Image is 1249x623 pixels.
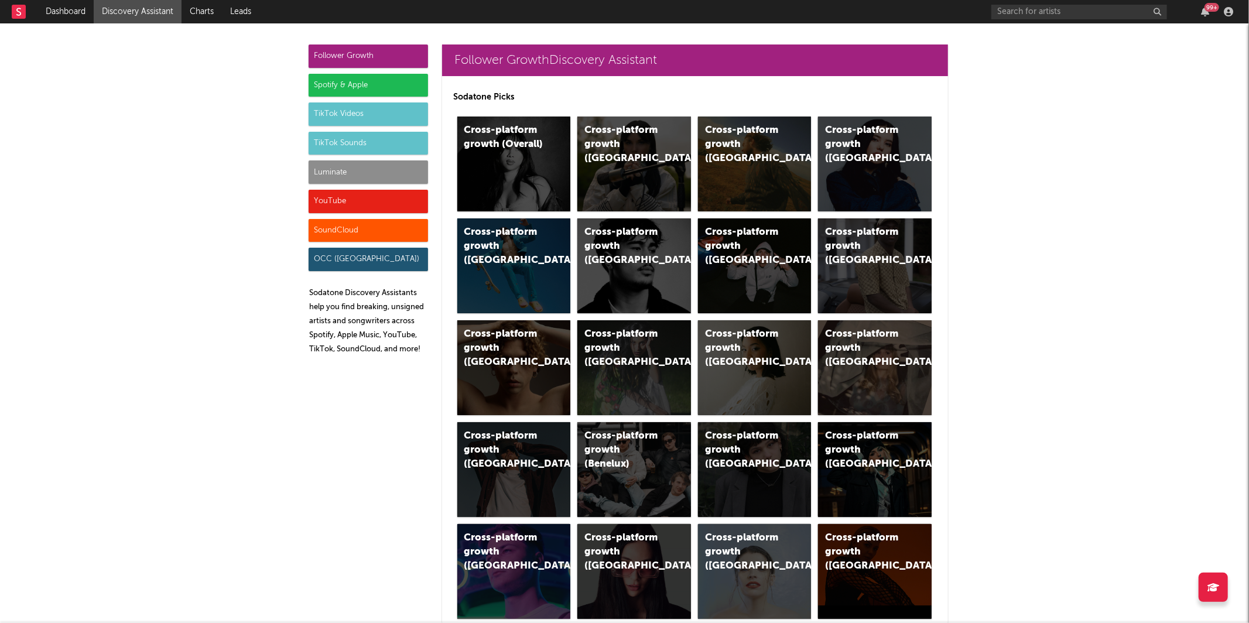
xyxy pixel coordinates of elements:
div: Cross-platform growth ([GEOGRAPHIC_DATA]) [584,531,664,573]
a: Cross-platform growth (Overall) [457,117,571,211]
p: Sodatone Discovery Assistants help you find breaking, unsigned artists and songwriters across Spo... [310,286,428,357]
div: Cross-platform growth ([GEOGRAPHIC_DATA]) [464,225,544,268]
a: Cross-platform growth ([GEOGRAPHIC_DATA]) [698,524,812,619]
a: Cross-platform growth ([GEOGRAPHIC_DATA]) [698,117,812,211]
div: Cross-platform growth ([GEOGRAPHIC_DATA]) [825,225,905,268]
div: Cross-platform growth ([GEOGRAPHIC_DATA]) [705,531,785,573]
p: Sodatone Picks [454,90,936,104]
a: Cross-platform growth ([GEOGRAPHIC_DATA]) [457,524,571,619]
a: Cross-platform growth ([GEOGRAPHIC_DATA]) [577,524,691,619]
a: Cross-platform growth ([GEOGRAPHIC_DATA]) [577,320,691,415]
a: Cross-platform growth ([GEOGRAPHIC_DATA]) [457,320,571,415]
div: Cross-platform growth ([GEOGRAPHIC_DATA]) [464,429,544,471]
a: Cross-platform growth ([GEOGRAPHIC_DATA]) [818,524,932,619]
div: OCC ([GEOGRAPHIC_DATA]) [309,248,428,271]
div: TikTok Sounds [309,132,428,155]
div: Cross-platform growth ([GEOGRAPHIC_DATA]) [464,531,544,573]
div: Cross-platform growth (Benelux) [584,429,664,471]
a: Cross-platform growth ([GEOGRAPHIC_DATA]) [577,117,691,211]
a: Cross-platform growth ([GEOGRAPHIC_DATA]) [457,422,571,517]
div: Cross-platform growth ([GEOGRAPHIC_DATA]) [825,124,905,166]
div: Cross-platform growth ([GEOGRAPHIC_DATA]) [584,225,664,268]
div: Cross-platform growth ([GEOGRAPHIC_DATA]) [705,327,785,369]
a: Cross-platform growth ([GEOGRAPHIC_DATA]/GSA) [698,218,812,313]
a: Cross-platform growth ([GEOGRAPHIC_DATA]) [818,320,932,415]
div: Cross-platform growth (Overall) [464,124,544,152]
div: Cross-platform growth ([GEOGRAPHIC_DATA]) [825,429,905,471]
div: Cross-platform growth ([GEOGRAPHIC_DATA]/GSA) [705,225,785,268]
div: SoundCloud [309,219,428,242]
div: Cross-platform growth ([GEOGRAPHIC_DATA]) [584,327,664,369]
div: Follower Growth [309,44,428,68]
a: Cross-platform growth ([GEOGRAPHIC_DATA]) [457,218,571,313]
div: Cross-platform growth ([GEOGRAPHIC_DATA]) [705,429,785,471]
a: Cross-platform growth ([GEOGRAPHIC_DATA]) [577,218,691,313]
a: Cross-platform growth ([GEOGRAPHIC_DATA]) [698,422,812,517]
div: Cross-platform growth ([GEOGRAPHIC_DATA]) [584,124,664,166]
a: Follower GrowthDiscovery Assistant [442,44,948,76]
div: Cross-platform growth ([GEOGRAPHIC_DATA]) [464,327,544,369]
div: Cross-platform growth ([GEOGRAPHIC_DATA]) [825,531,905,573]
div: Cross-platform growth ([GEOGRAPHIC_DATA]) [825,327,905,369]
a: Cross-platform growth ([GEOGRAPHIC_DATA]) [818,422,932,517]
div: 99 + [1204,3,1219,12]
a: Cross-platform growth ([GEOGRAPHIC_DATA]) [818,218,932,313]
a: Cross-platform growth (Benelux) [577,422,691,517]
a: Cross-platform growth ([GEOGRAPHIC_DATA]) [698,320,812,415]
div: Cross-platform growth ([GEOGRAPHIC_DATA]) [705,124,785,166]
div: TikTok Videos [309,102,428,126]
a: Cross-platform growth ([GEOGRAPHIC_DATA]) [818,117,932,211]
div: YouTube [309,190,428,213]
div: Luminate [309,160,428,184]
input: Search for artists [991,5,1167,19]
button: 99+ [1201,7,1209,16]
div: Spotify & Apple [309,74,428,97]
